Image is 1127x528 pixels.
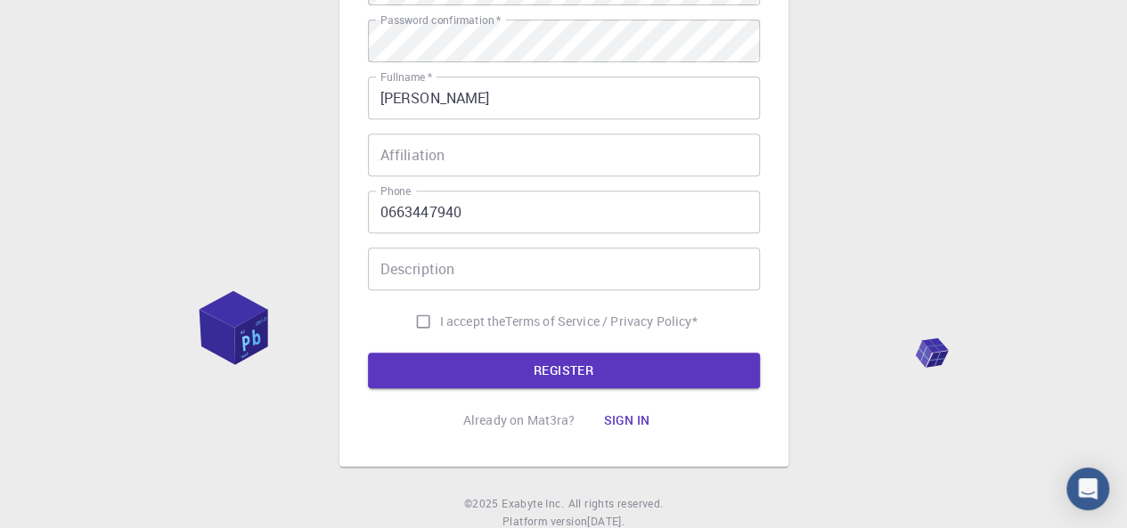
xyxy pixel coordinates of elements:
[505,313,697,330] p: Terms of Service / Privacy Policy *
[380,69,432,85] label: Fullname
[589,402,664,438] button: Sign in
[464,495,502,513] span: © 2025
[502,495,564,513] a: Exabyte Inc.
[380,12,501,28] label: Password confirmation
[380,183,411,199] label: Phone
[1066,467,1109,510] div: Open Intercom Messenger
[502,496,564,510] span: Exabyte Inc.
[368,353,760,388] button: REGISTER
[463,411,576,429] p: Already on Mat3ra?
[568,495,663,513] span: All rights reserved.
[440,313,506,330] span: I accept the
[587,514,625,528] span: [DATE] .
[505,313,697,330] a: Terms of Service / Privacy Policy*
